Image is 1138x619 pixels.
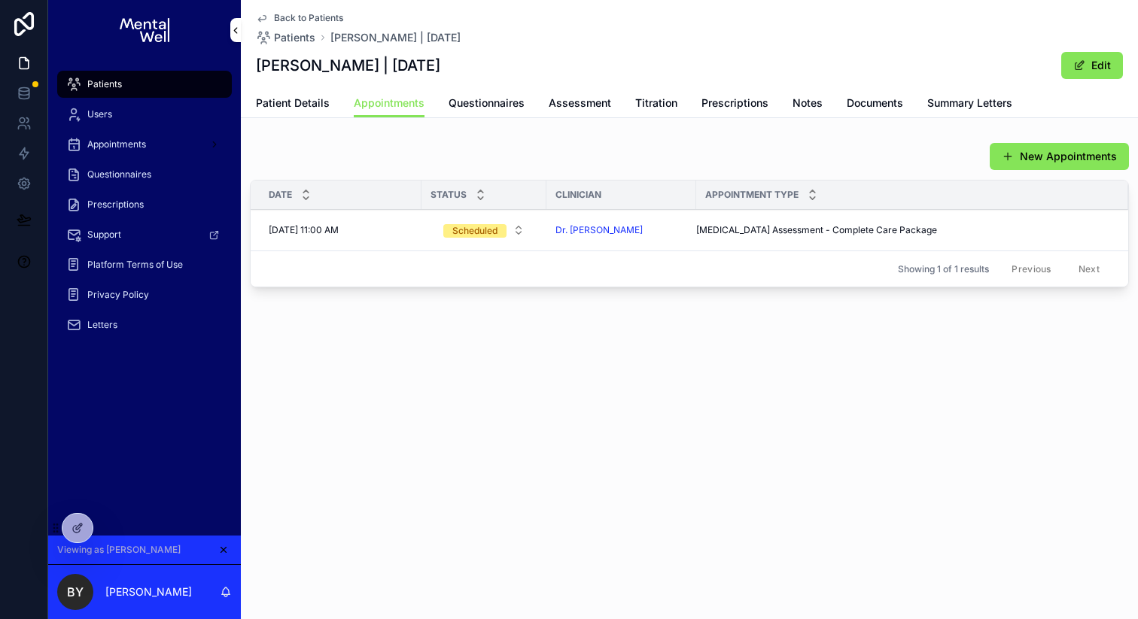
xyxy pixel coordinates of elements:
[452,224,497,238] div: Scheduled
[87,78,122,90] span: Patients
[431,217,537,244] button: Select Button
[990,143,1129,170] button: New Appointments
[555,189,601,201] span: Clinician
[927,90,1012,120] a: Summary Letters
[793,90,823,120] a: Notes
[256,96,330,111] span: Patient Details
[57,311,232,338] a: Letters
[274,30,315,45] span: Patients
[354,90,424,118] a: Appointments
[549,90,611,120] a: Assessment
[256,30,315,45] a: Patients
[87,289,149,301] span: Privacy Policy
[57,191,232,218] a: Prescriptions
[256,90,330,120] a: Patient Details
[696,224,1110,236] a: [MEDICAL_DATA] Assessment - Complete Care Package
[87,259,183,271] span: Platform Terms of Use
[87,168,151,181] span: Questionnaires
[256,55,440,76] h1: [PERSON_NAME] | [DATE]
[87,319,117,331] span: Letters
[847,96,903,111] span: Documents
[57,281,232,308] a: Privacy Policy
[549,96,611,111] span: Assessment
[898,263,989,275] span: Showing 1 of 1 results
[705,189,799,201] span: Appointment Type
[67,583,84,601] span: BY
[120,18,169,42] img: App logo
[274,12,343,24] span: Back to Patients
[256,12,343,24] a: Back to Patients
[105,584,192,599] p: [PERSON_NAME]
[57,544,181,556] span: Viewing as [PERSON_NAME]
[354,96,424,111] span: Appointments
[87,229,121,241] span: Support
[57,101,232,128] a: Users
[701,90,768,120] a: Prescriptions
[847,90,903,120] a: Documents
[555,224,687,236] a: Dr. [PERSON_NAME]
[330,30,461,45] a: [PERSON_NAME] | [DATE]
[57,161,232,188] a: Questionnaires
[269,189,292,201] span: Date
[57,71,232,98] a: Patients
[57,251,232,278] a: Platform Terms of Use
[57,221,232,248] a: Support
[48,60,241,358] div: scrollable content
[635,90,677,120] a: Titration
[555,224,643,236] a: Dr. [PERSON_NAME]
[696,224,937,236] span: [MEDICAL_DATA] Assessment - Complete Care Package
[793,96,823,111] span: Notes
[449,90,525,120] a: Questionnaires
[87,138,146,150] span: Appointments
[269,224,412,236] a: [DATE] 11:00 AM
[431,216,537,244] a: Select Button
[57,131,232,158] a: Appointments
[269,224,339,236] span: [DATE] 11:00 AM
[927,96,1012,111] span: Summary Letters
[1061,52,1123,79] button: Edit
[449,96,525,111] span: Questionnaires
[87,108,112,120] span: Users
[87,199,144,211] span: Prescriptions
[431,189,467,201] span: Status
[635,96,677,111] span: Titration
[701,96,768,111] span: Prescriptions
